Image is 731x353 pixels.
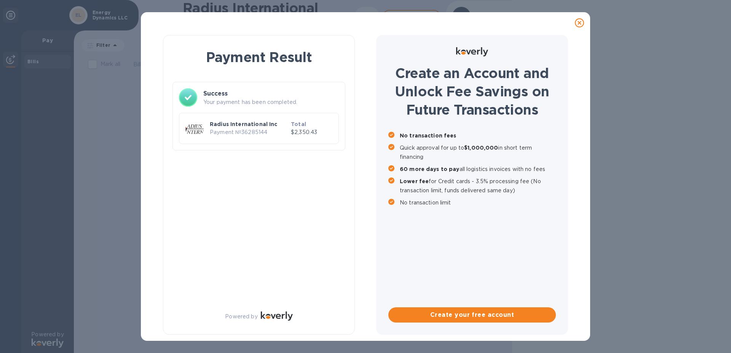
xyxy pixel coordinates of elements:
[400,165,556,174] p: all logistics invoices with no fees
[400,198,556,207] p: No transaction limit
[291,128,332,136] p: $2,350.43
[210,120,288,128] p: Radius International Inc
[210,128,288,136] p: Payment № 36285144
[464,145,498,151] b: $1,000,000
[203,89,339,98] h3: Success
[400,178,429,184] b: Lower fee
[176,48,342,67] h1: Payment Result
[261,311,293,321] img: Logo
[400,177,556,195] p: for Credit cards - 3.5% processing fee (No transaction limit, funds delivered same day)
[225,313,257,321] p: Powered by
[400,166,460,172] b: 60 more days to pay
[456,47,488,56] img: Logo
[203,98,339,106] p: Your payment has been completed.
[400,133,456,139] b: No transaction fees
[388,307,556,323] button: Create your free account
[394,310,550,319] span: Create your free account
[400,143,556,161] p: Quick approval for up to in short term financing
[291,121,306,127] b: Total
[388,64,556,119] h1: Create an Account and Unlock Fee Savings on Future Transactions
